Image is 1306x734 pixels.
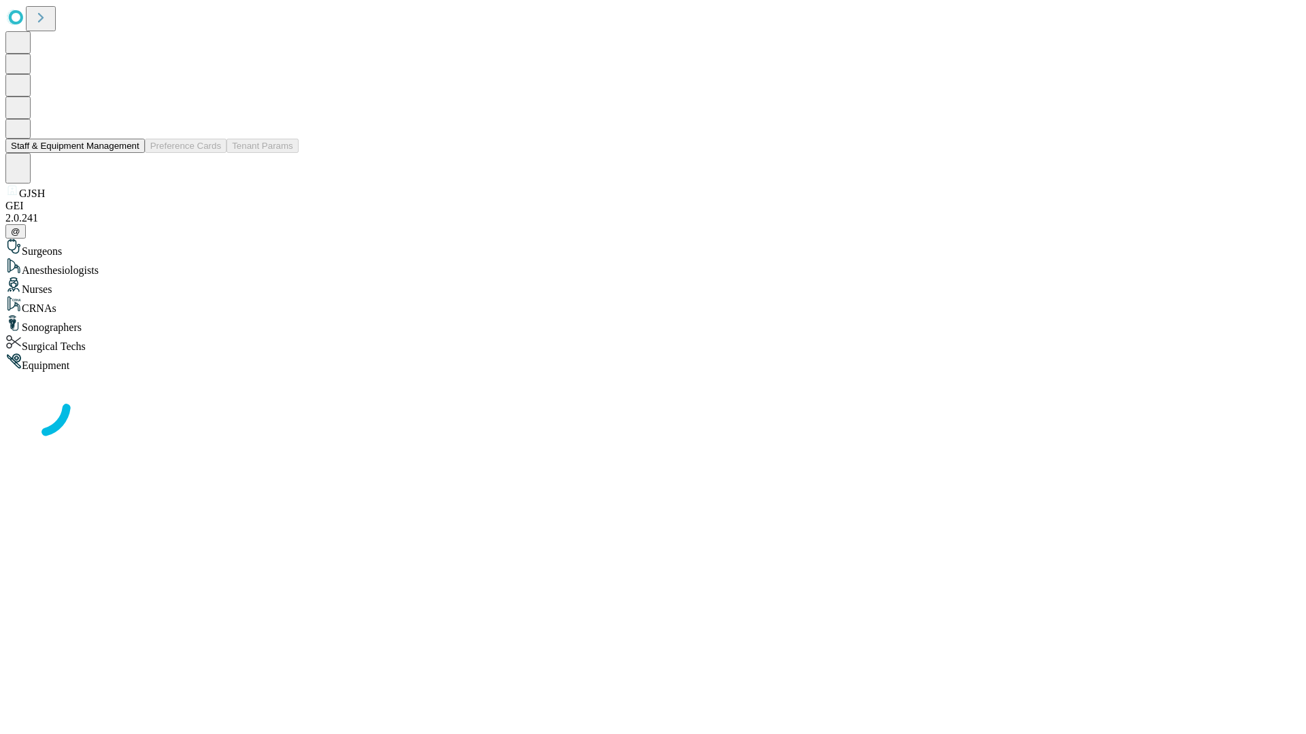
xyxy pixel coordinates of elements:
[5,139,145,153] button: Staff & Equipment Management
[5,258,1301,277] div: Anesthesiologists
[5,200,1301,212] div: GEI
[5,277,1301,296] div: Nurses
[5,334,1301,353] div: Surgical Techs
[5,212,1301,224] div: 2.0.241
[19,188,45,199] span: GJSH
[227,139,299,153] button: Tenant Params
[5,353,1301,372] div: Equipment
[5,224,26,239] button: @
[11,226,20,237] span: @
[5,239,1301,258] div: Surgeons
[145,139,227,153] button: Preference Cards
[5,296,1301,315] div: CRNAs
[5,315,1301,334] div: Sonographers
